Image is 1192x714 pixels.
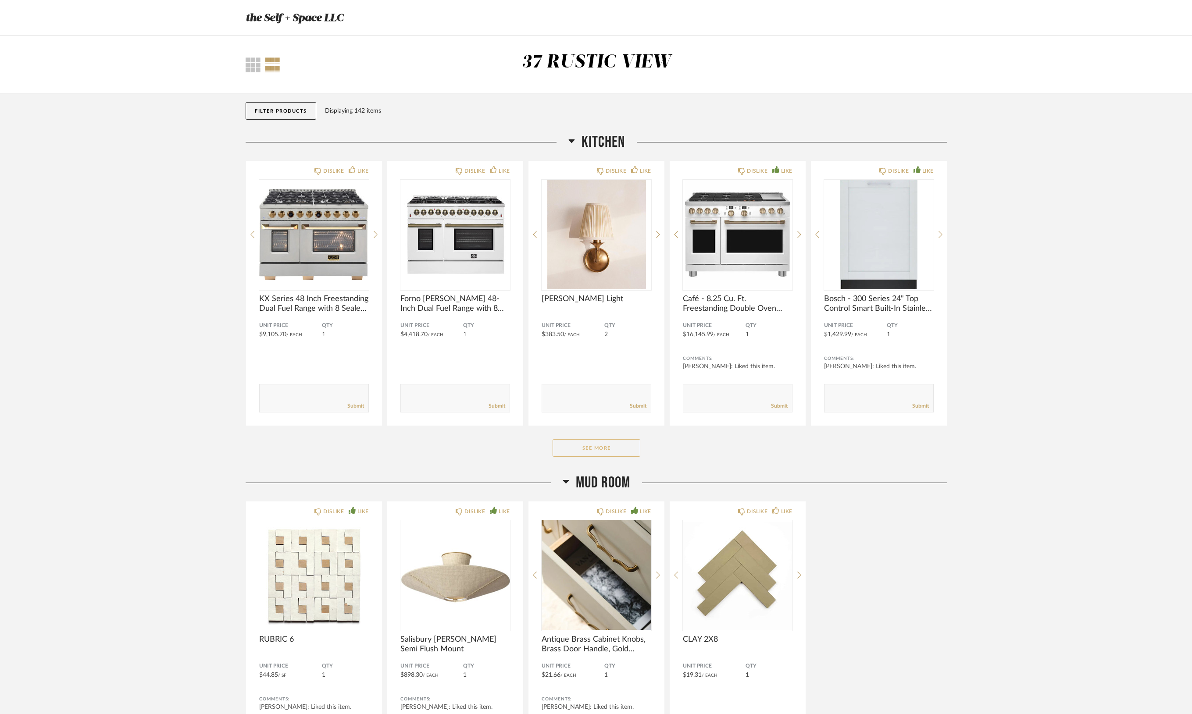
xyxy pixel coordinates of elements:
div: LIKE [922,167,934,175]
span: Unit Price [824,322,887,329]
button: Filter Products [246,102,316,120]
span: $19.31 [683,672,702,678]
a: Submit [771,402,788,410]
span: Unit Price [683,663,746,670]
div: [PERSON_NAME]: Liked this item. [542,703,651,711]
span: $383.50 [542,331,564,337]
span: QTY [604,663,651,670]
span: 1 [322,331,325,337]
span: $4,418.70 [400,331,428,337]
span: [PERSON_NAME] Light [542,294,651,304]
div: LIKE [640,507,651,516]
span: Unit Price [542,663,604,670]
span: $16,145.99 [683,331,714,337]
span: Bosch - 300 Series 24" Top Control Smart Built-In Stainless Steel Tub Dishwasher with 3rd Rack an... [824,294,934,313]
span: $44.85 [259,672,278,678]
span: QTY [463,322,510,329]
span: Unit Price [400,322,463,329]
span: $898.30 [400,672,423,678]
img: undefined [824,180,934,289]
span: Mud Room [576,473,630,492]
span: CLAY 2X8 [683,635,792,644]
span: 1 [322,672,325,678]
span: Salisbury [PERSON_NAME] Semi Flush Mount [400,635,510,654]
span: / Each [423,673,439,678]
button: See More [553,439,640,457]
span: / SF [278,673,286,678]
div: Comments: [259,695,369,703]
div: DISLIKE [747,167,767,175]
span: QTY [322,663,369,670]
span: / Each [564,333,580,337]
div: LIKE [357,507,369,516]
span: $21.66 [542,672,560,678]
span: QTY [887,322,934,329]
img: undefined [542,180,651,289]
span: Forno [PERSON_NAME] 48-Inch Dual Fuel Range with 8 Burners and 6.58 Cu.Ft. Electric Convection Ov... [400,294,510,313]
span: $1,429.99 [824,331,851,337]
div: 37 RUSTIC VIEW [522,53,671,71]
div: [PERSON_NAME]: Liked this item. [400,703,510,711]
h3: the Self + Space LLC [246,10,343,26]
img: undefined [400,520,510,630]
span: / Each [286,333,302,337]
span: QTY [463,663,510,670]
a: Submit [489,402,505,410]
img: undefined [259,180,369,289]
span: Unit Price [542,322,604,329]
div: [PERSON_NAME]: Liked this item. [824,362,934,371]
span: Unit Price [400,663,463,670]
img: undefined [683,520,792,630]
span: 2 [604,331,608,337]
a: Submit [630,402,646,410]
span: Antique Brass Cabinet Knobs, Brass Door Handle, Gold Drawer Handles, Modern Cabinet Hardware, Bru... [542,635,651,654]
span: 1 [887,331,890,337]
div: DISLIKE [464,507,485,516]
span: 1 [604,672,608,678]
span: QTY [746,322,792,329]
div: Comments: [400,695,510,703]
span: $9,105.70 [259,331,286,337]
span: KX Series 48 Inch Freestanding Dual Fuel Range with 8 Sealed Burners, 6.7 cu. ft. Total Capacity,... [259,294,369,313]
div: DISLIKE [606,167,626,175]
span: 1 [746,331,749,337]
div: LIKE [781,167,792,175]
span: Unit Price [683,322,746,329]
span: 1 [746,672,749,678]
div: DISLIKE [323,167,344,175]
span: RUBRIC 6 [259,635,369,644]
img: undefined [683,180,792,289]
div: LIKE [781,507,792,516]
div: LIKE [499,507,510,516]
span: Unit Price [259,322,322,329]
div: DISLIKE [606,507,626,516]
span: / Each [428,333,443,337]
div: LIKE [640,167,651,175]
div: Displaying 142 items [325,106,943,116]
span: QTY [746,663,792,670]
div: DISLIKE [323,507,344,516]
div: DISLIKE [747,507,767,516]
div: Comments: [683,354,792,363]
span: QTY [604,322,651,329]
div: [PERSON_NAME]: Liked this item. [683,362,792,371]
div: Comments: [824,354,934,363]
img: undefined [259,520,369,630]
span: / Each [560,673,576,678]
span: / Each [714,333,729,337]
span: / Each [851,333,867,337]
span: QTY [322,322,369,329]
img: undefined [542,520,651,630]
span: 1 [463,331,467,337]
span: Kitchen [582,133,625,152]
span: / Each [702,673,717,678]
a: Submit [347,402,364,410]
div: DISLIKE [888,167,909,175]
div: LIKE [499,167,510,175]
div: DISLIKE [464,167,485,175]
img: undefined [400,180,510,289]
span: 1 [463,672,467,678]
a: Submit [912,402,929,410]
div: [PERSON_NAME]: Liked this item. [259,703,369,711]
div: LIKE [357,167,369,175]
